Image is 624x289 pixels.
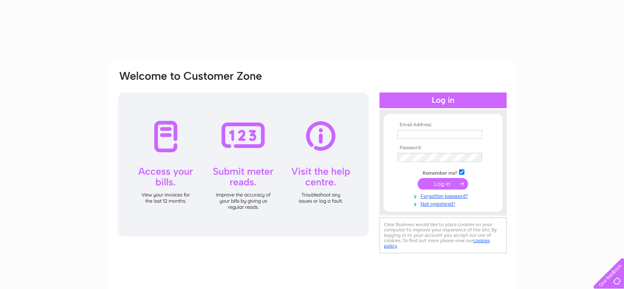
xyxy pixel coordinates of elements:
a: cookies policy [384,238,490,249]
a: Not registered? [398,199,491,207]
th: Email Address: [395,122,491,128]
td: Remember me? [395,168,491,176]
th: Password: [395,145,491,151]
a: Forgotten password? [398,192,491,199]
div: Clear Business would like to place cookies on your computer to improve your experience of the sit... [379,217,507,253]
input: Submit [418,178,468,190]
